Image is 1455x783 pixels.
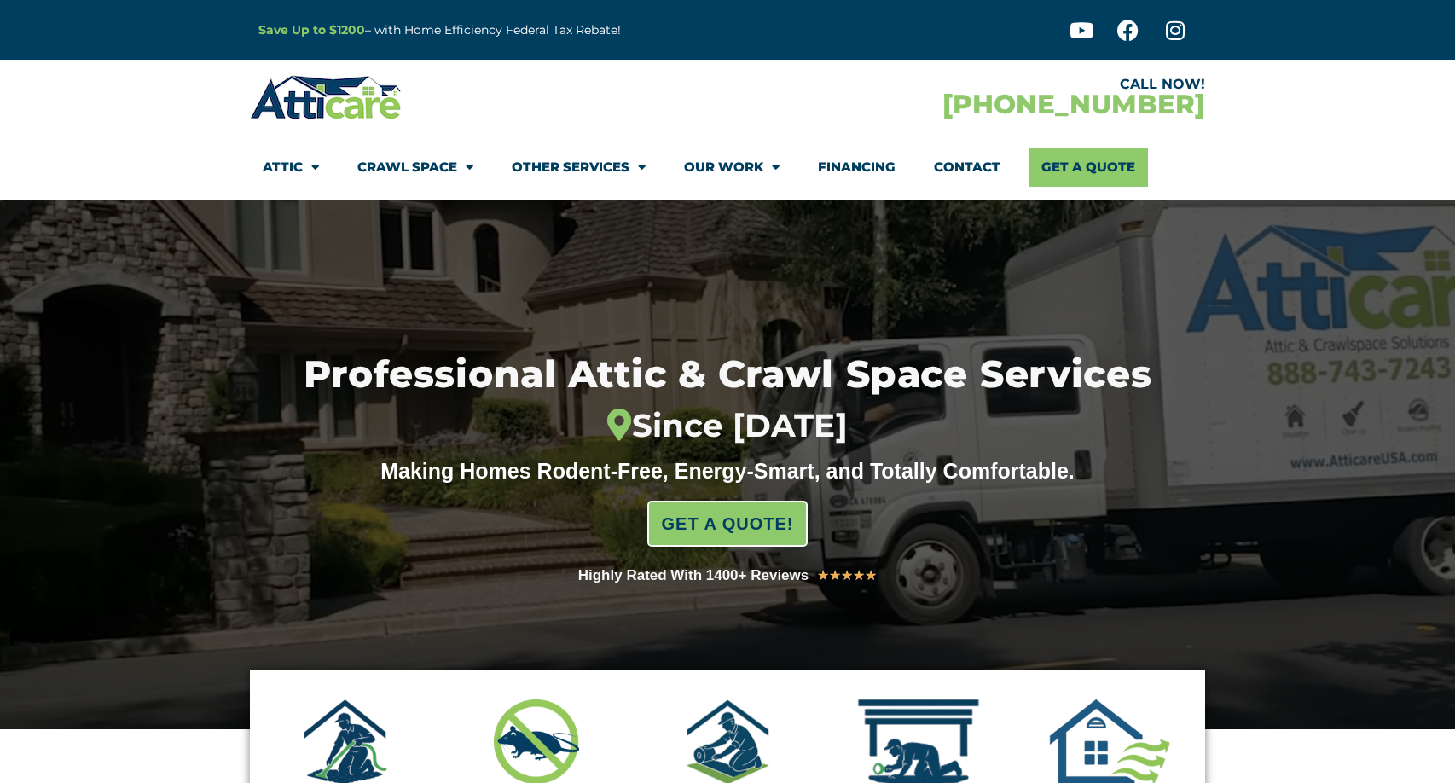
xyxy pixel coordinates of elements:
[258,22,365,38] a: Save Up to $1200
[818,148,896,187] a: Financing
[258,20,811,40] p: – with Home Efficiency Federal Tax Rebate!
[817,565,877,587] div: 5/5
[348,458,1107,484] div: Making Homes Rodent-Free, Energy-Smart, and Totally Comfortable.
[841,565,853,587] i: ★
[1029,148,1148,187] a: Get A Quote
[263,148,1192,187] nav: Menu
[578,564,809,588] div: Highly Rated With 1400+ Reviews
[647,501,809,547] a: GET A QUOTE!
[217,355,1239,444] h1: Professional Attic & Crawl Space Services
[662,507,794,541] span: GET A QUOTE!
[727,78,1205,91] div: CALL NOW!
[853,565,865,587] i: ★
[263,148,319,187] a: Attic
[817,565,829,587] i: ★
[512,148,646,187] a: Other Services
[357,148,473,187] a: Crawl Space
[934,148,1000,187] a: Contact
[829,565,841,587] i: ★
[217,407,1239,445] div: Since [DATE]
[684,148,780,187] a: Our Work
[865,565,877,587] i: ★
